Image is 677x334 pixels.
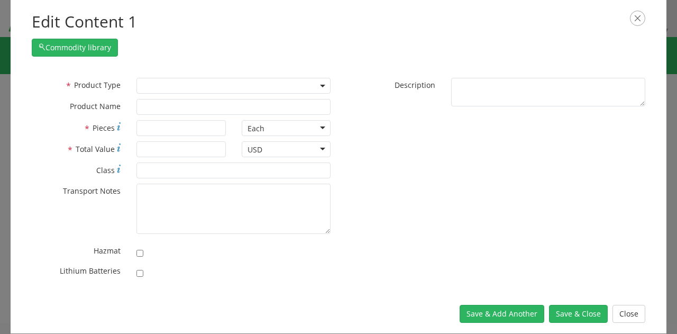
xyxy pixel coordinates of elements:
[32,39,118,57] button: Commodity library
[74,80,121,90] span: Product Type
[93,123,115,133] span: Pieces
[76,144,115,154] span: Total Value
[549,305,608,323] button: Save & Close
[63,186,121,196] span: Transport Notes
[248,123,264,134] div: Each
[96,165,115,175] span: Class
[70,101,121,111] span: Product Name
[94,246,121,256] span: Hazmat
[248,145,262,155] div: USD
[395,80,435,90] span: Description
[612,305,645,323] button: Close
[32,11,645,33] h2: Edit Content 1
[460,305,544,323] button: Save & Add Another
[60,266,121,276] span: Lithium Batteries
